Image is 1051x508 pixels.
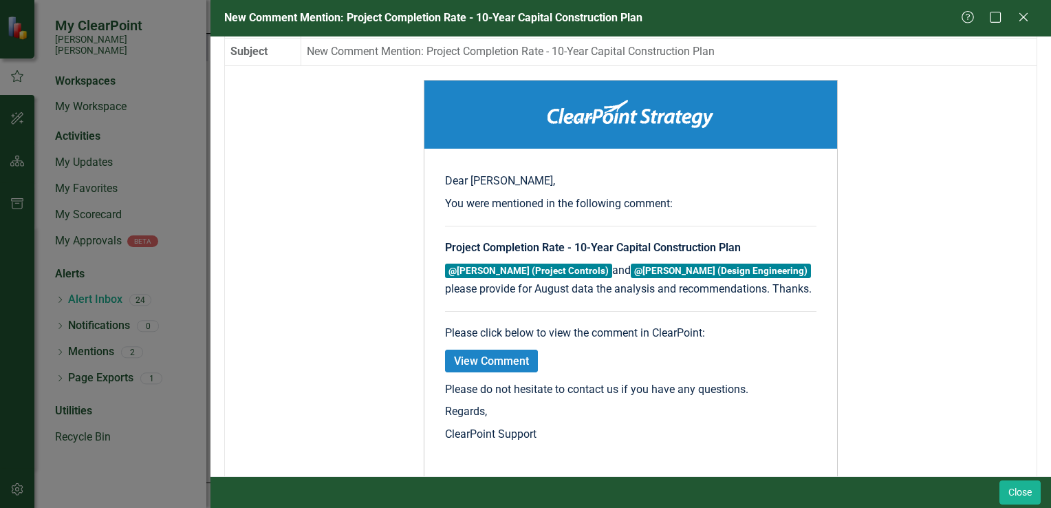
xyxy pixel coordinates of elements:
label: @[PERSON_NAME] (Project Controls) [445,264,612,278]
p: You were mentioned in the following comment: [445,196,816,212]
p: Please do not hesitate to contact us if you have any questions. [445,382,816,398]
p: and please provide for August data the analysis and recommendations. Thanks. [445,263,816,297]
button: Close [999,480,1041,505]
p: Regards, [445,404,816,420]
label: @[PERSON_NAME] (Design Engineering) [631,264,811,278]
p: ClearPoint Support [445,427,816,443]
p: Dear [PERSON_NAME], [445,173,816,189]
span: New Comment Mention: Project Completion Rate - 10-Year Capital Construction Plan [224,11,642,24]
a: View Comment [445,350,538,372]
strong: Project Completion Rate - 10-Year Capital Construction Plan [445,241,741,254]
img: ClearPoint Strategy [548,100,713,128]
td: New Comment Mention: Project Completion Rate - 10-Year Capital Construction Plan [301,39,1037,66]
p: Please click below to view the comment in ClearPoint: [445,326,816,341]
th: Subject [224,39,301,66]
